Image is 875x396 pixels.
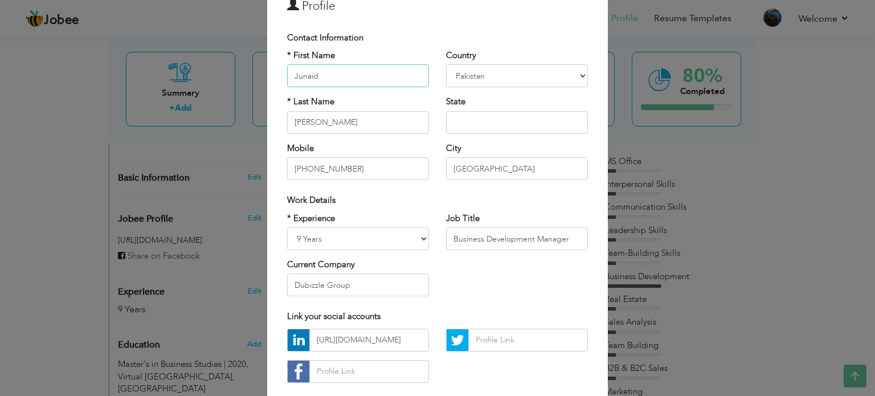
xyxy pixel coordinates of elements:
[287,50,335,62] label: * First Name
[309,329,429,352] input: Profile Link
[287,194,336,206] span: Work Details
[288,329,309,351] img: linkedin
[287,311,381,322] span: Link your social accounts
[447,329,468,351] img: Twitter
[446,142,461,154] label: City
[446,50,476,62] label: Country
[446,96,465,108] label: State
[287,32,363,43] span: Contact Information
[287,142,314,154] label: Mobile
[287,213,335,224] label: * Experience
[446,213,480,224] label: Job Title
[468,329,588,352] input: Profile Link
[287,96,334,108] label: * Last Name
[309,360,429,383] input: Profile Link
[288,361,309,382] img: facebook
[287,259,355,271] label: Current Company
